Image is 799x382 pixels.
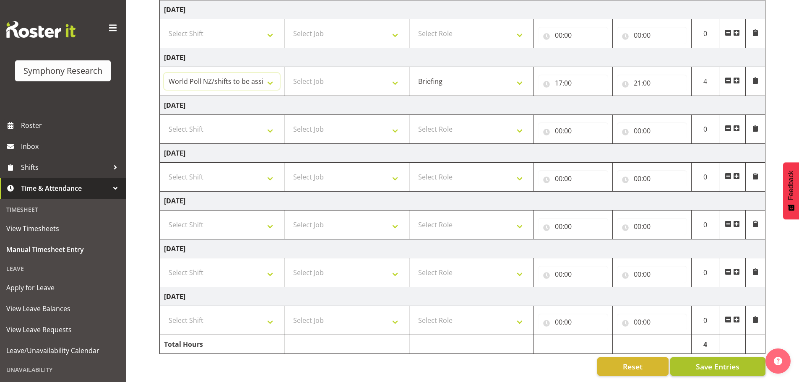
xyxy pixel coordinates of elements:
img: Rosterit website logo [6,21,75,38]
span: View Timesheets [6,222,120,235]
span: Manual Timesheet Entry [6,243,120,256]
div: Timesheet [2,201,124,218]
td: [DATE] [160,0,765,19]
input: Click to select... [617,170,687,187]
span: Feedback [787,171,795,200]
td: Total Hours [160,335,284,354]
a: View Leave Requests [2,319,124,340]
div: Leave [2,260,124,277]
button: Reset [597,357,669,376]
td: 0 [691,115,719,144]
input: Click to select... [538,170,608,187]
input: Click to select... [617,27,687,44]
span: Inbox [21,140,122,153]
a: Leave/Unavailability Calendar [2,340,124,361]
td: [DATE] [160,96,765,115]
input: Click to select... [617,75,687,91]
span: Shifts [21,161,109,174]
td: 4 [691,335,719,354]
a: View Leave Balances [2,298,124,319]
td: 0 [691,306,719,335]
a: Manual Timesheet Entry [2,239,124,260]
span: Leave/Unavailability Calendar [6,344,120,357]
input: Click to select... [617,314,687,330]
span: Roster [21,119,122,132]
input: Click to select... [538,218,608,235]
span: View Leave Balances [6,302,120,315]
td: [DATE] [160,287,765,306]
span: Save Entries [696,361,739,372]
input: Click to select... [538,75,608,91]
span: View Leave Requests [6,323,120,336]
td: 0 [691,163,719,192]
td: [DATE] [160,48,765,67]
td: [DATE] [160,239,765,258]
a: View Timesheets [2,218,124,239]
input: Click to select... [538,266,608,283]
input: Click to select... [538,314,608,330]
input: Click to select... [538,27,608,44]
td: [DATE] [160,144,765,163]
button: Feedback - Show survey [783,162,799,219]
span: Reset [623,361,643,372]
td: [DATE] [160,192,765,210]
span: Time & Attendance [21,182,109,195]
span: Apply for Leave [6,281,120,294]
div: Unavailability [2,361,124,378]
td: 0 [691,210,719,239]
div: Symphony Research [23,65,102,77]
td: 0 [691,258,719,287]
td: 4 [691,67,719,96]
input: Click to select... [617,218,687,235]
input: Click to select... [538,122,608,139]
a: Apply for Leave [2,277,124,298]
input: Click to select... [617,122,687,139]
td: 0 [691,19,719,48]
button: Save Entries [670,357,765,376]
input: Click to select... [617,266,687,283]
img: help-xxl-2.png [774,357,782,365]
